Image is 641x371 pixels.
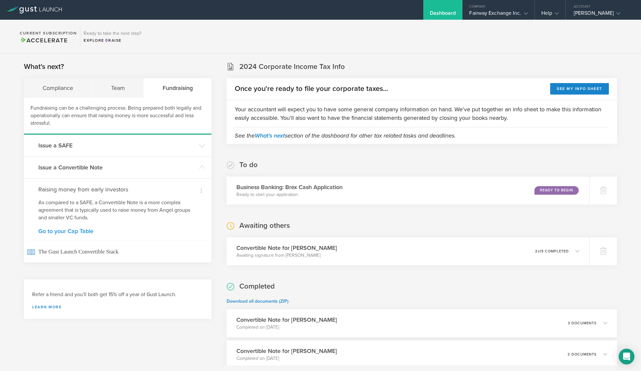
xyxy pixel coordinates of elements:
h2: To do [239,160,258,170]
p: Your accountant will expect you to have some general company information on hand. We've put toget... [235,105,609,122]
a: Learn more [32,305,203,309]
div: Business Banking: Brex Cash ApplicationReady to start your applicationReady to Begin [227,177,589,205]
h3: Ready to take the next step? [84,31,141,36]
div: Fairway Exchange Inc. [469,10,528,20]
a: The Gust Launch Convertible Stack [24,241,211,263]
p: Awaiting signature from [PERSON_NAME] [236,252,337,259]
div: Fundraising [144,78,211,98]
p: Ready to start your application [236,191,343,198]
h2: What's next? [24,62,64,72]
a: What's next [255,132,285,139]
em: of [538,249,541,253]
span: Accelerate [20,37,68,44]
div: Explore [84,37,141,43]
div: Team [92,78,144,98]
p: Completed on [DATE] [236,355,337,362]
div: Help [541,10,559,20]
p: As compared to a SAFE, a Convertible Note is a more complex agreement that is typically used to r... [38,199,197,222]
h3: Issue a Convertible Note [38,163,196,172]
p: 3 documents [568,321,597,325]
h3: Convertible Note for [PERSON_NAME] [236,316,337,324]
em: See the section of the dashboard for other tax related tasks and deadlines. [235,132,456,139]
h2: Awaiting others [239,221,290,230]
h4: Raising money from early investors [38,185,197,194]
h3: Issue a SAFE [38,141,196,150]
h3: Convertible Note for [PERSON_NAME] [236,347,337,355]
span: The Gust Launch Convertible Stack [27,241,208,263]
div: [PERSON_NAME] [574,10,630,20]
h3: Refer a friend and you'll both get 15% off a year of Gust Launch. [32,291,203,298]
div: Compliance [24,78,92,98]
div: Fundraising can be a challenging process. Being prepared both legally and operationally can ensur... [24,98,211,135]
h2: 2024 Corporate Income Tax Info [239,62,345,72]
div: Dashboard [430,10,456,20]
h3: Business Banking: Brex Cash Application [236,183,343,191]
span: Raise [104,38,122,43]
h3: Convertible Note for [PERSON_NAME] [236,244,337,252]
h2: Once you're ready to file your corporate taxes... [235,84,388,94]
h2: Current Subscription [20,31,77,35]
div: Open Intercom Messenger [619,349,634,364]
p: Completed on [DATE] [236,324,337,331]
div: Ready to take the next step?ExploreRaise [80,26,145,47]
a: Download all documents (ZIP) [227,298,289,304]
div: Ready to Begin [534,186,579,195]
p: 2 3 completed [535,250,569,253]
button: See my info sheet [550,83,609,95]
h2: Completed [239,282,275,291]
a: Go to your Cap Table [38,228,197,234]
p: 2 documents [568,353,597,356]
